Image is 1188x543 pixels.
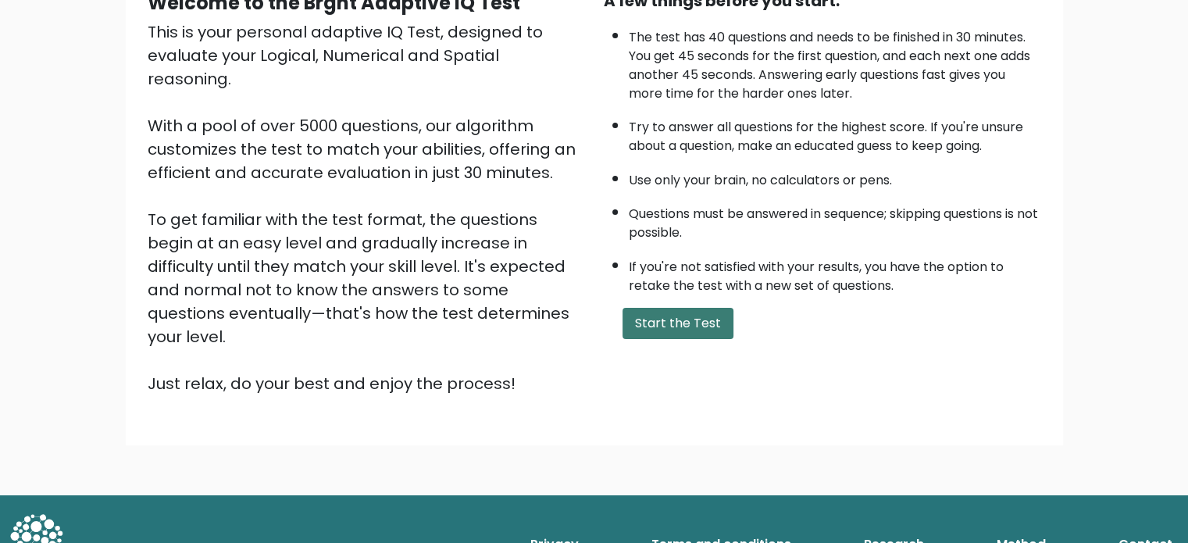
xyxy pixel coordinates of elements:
button: Start the Test [623,308,733,339]
li: Questions must be answered in sequence; skipping questions is not possible. [629,197,1041,242]
li: If you're not satisfied with your results, you have the option to retake the test with a new set ... [629,250,1041,295]
li: Use only your brain, no calculators or pens. [629,163,1041,190]
li: Try to answer all questions for the highest score. If you're unsure about a question, make an edu... [629,110,1041,155]
li: The test has 40 questions and needs to be finished in 30 minutes. You get 45 seconds for the firs... [629,20,1041,103]
div: This is your personal adaptive IQ Test, designed to evaluate your Logical, Numerical and Spatial ... [148,20,585,395]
